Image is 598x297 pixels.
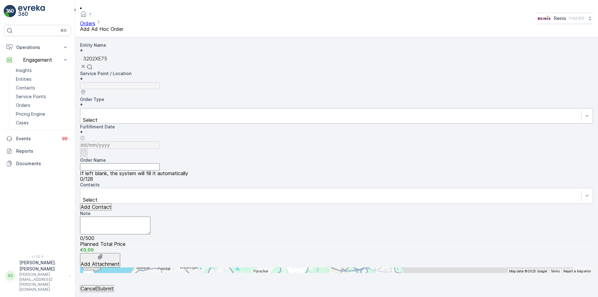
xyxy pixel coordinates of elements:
[16,93,46,100] p: Service Points
[83,197,338,203] p: Select
[19,260,66,272] p: [PERSON_NAME].[PERSON_NAME]
[16,102,30,108] p: Orders
[80,157,106,163] label: Order Name
[4,255,71,258] span: v 1.50.4
[97,285,114,292] button: Submit
[62,136,67,141] p: 99
[16,85,35,91] p: Contacts
[80,235,593,241] p: 0 / 500
[80,12,87,19] a: Homepage
[16,160,69,167] p: Documents
[13,118,71,127] a: Cases
[4,5,16,17] img: logo
[16,148,69,154] p: Reports
[4,260,71,292] button: SS[PERSON_NAME].[PERSON_NAME][PERSON_NAME][EMAIL_ADDRESS][PERSON_NAME][DOMAIN_NAME]
[16,120,29,126] p: Cases
[80,267,141,273] input: Search address or service points
[13,75,71,84] a: Entities
[5,271,15,281] div: SS
[80,141,160,148] input: dd/mm/yyyy
[19,272,66,292] p: [PERSON_NAME][EMAIL_ADDRESS][PERSON_NAME][DOMAIN_NAME]
[569,16,584,21] p: ( +02:00 )
[80,241,593,247] p: Planned Total Price
[18,5,45,17] img: logo_light-DOdMpM7g.png
[13,110,71,118] a: Pricing Engine
[97,286,113,291] p: Submit
[16,136,57,142] p: Events
[82,265,102,273] a: Open this area in Google Maps (opens a new window)
[80,124,115,129] label: Fulfillment Date
[16,111,45,117] p: Pricing Engine
[81,204,111,210] p: Add Contact
[80,136,85,141] div: Help Tooltip Icon
[16,67,32,74] p: Insights
[563,269,591,273] a: Report a map error
[80,247,94,252] span: €0,00
[81,286,96,291] p: Cancel
[13,101,71,110] a: Orders
[16,44,59,50] p: Operations
[13,84,71,92] a: Contacts
[80,97,104,102] label: Order Type
[537,13,593,24] button: Reinis(+02:00)
[80,170,593,176] span: If left blank, the system will fill it automatically
[4,157,71,170] a: Documents
[4,54,71,66] button: Engagement
[13,92,71,101] a: Service Points
[16,76,31,82] p: Entities
[13,66,71,75] a: Insights
[80,285,97,292] button: Cancel
[4,132,71,145] a: Events99
[537,15,552,22] img: Reinis-Logo-Vrijstaand_Tekengebied-1-copy2_aBO4n7j.png
[80,176,593,182] p: 0 / 128
[551,269,560,273] a: Terms (opens in new tab)
[80,26,123,32] span: Add Ad Hoc Order
[80,42,106,48] label: Entity Name
[554,15,566,22] p: Reinis
[80,182,100,187] label: Contacts
[4,41,71,54] button: Operations
[509,269,547,273] span: Map data ©2025 Google
[80,211,91,216] label: Note
[80,20,95,26] a: Orders
[83,117,338,123] p: Select
[16,57,59,63] p: Engagement
[81,261,120,267] p: Add Attachment
[82,265,102,273] img: Google
[60,28,67,33] p: ⌘B
[80,71,131,76] label: Service Point / Location
[80,253,120,267] button: Upload File
[80,204,112,210] button: Add Contact
[4,145,71,157] a: Reports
